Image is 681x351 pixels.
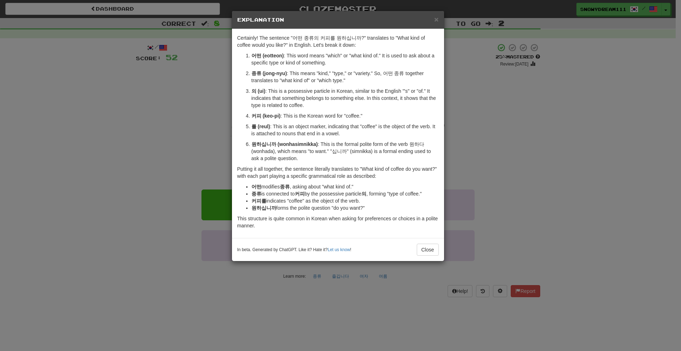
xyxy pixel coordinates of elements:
[251,191,261,197] strong: 종류
[251,141,318,147] strong: 원하십니까 (wonhasimnikka)
[434,15,438,23] span: ×
[417,244,439,256] button: Close
[280,184,290,189] strong: 종류
[361,191,366,197] strong: 의
[251,184,261,189] strong: 어떤
[251,52,439,66] p: : This word means "which" or "what kind of." It is used to ask about a specific type or kind of s...
[237,247,351,253] small: In beta. Generated by ChatGPT. Like it? Hate it? !
[237,165,439,180] p: Putting it all together, the sentence literally translates to "What kind of coffee do you want?" ...
[251,123,439,137] p: : This is an object marker, indicating that "coffee" is the object of the verb. It is attached to...
[251,53,284,58] strong: 어떤 (eotteon)
[434,16,438,23] button: Close
[251,87,439,109] p: : This is a possessive particle in Korean, similar to the English "'s" or "of." It indicates that...
[251,197,439,204] li: indicates "coffee" as the object of the verb.
[251,88,266,94] strong: 의 (ui)
[251,70,287,76] strong: 종류 (jong-nyu)
[251,70,439,84] p: : This means "kind," "type," or "variety." So, 어떤 종류 together translates to "what kind of" or "wh...
[251,183,439,190] li: modifies , asking about "what kind of."
[251,190,439,197] li: is connected to by the possessive particle , forming "type of coffee."
[251,204,439,211] li: forms the polite question "do you want?"
[237,215,439,229] p: This structure is quite common in Korean when asking for preferences or choices in a polite manner.
[251,141,439,162] p: : This is the formal polite form of the verb 원하다 (wonhada), which means "to want." "십니까" (simnikk...
[251,113,281,119] strong: 커피 (keo-pi)
[251,124,270,129] strong: 를 (reul)
[251,112,439,119] p: : This is the Korean word for "coffee."
[251,198,266,204] strong: 커피를
[295,191,305,197] strong: 커피
[237,34,439,49] p: Certainly! The sentence "어떤 종류의 커피를 원하십니까?" translates to "What kind of coffee would you like?" i...
[251,205,276,211] strong: 원하십니까
[237,16,439,23] h5: Explanation
[328,247,350,252] a: Let us know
